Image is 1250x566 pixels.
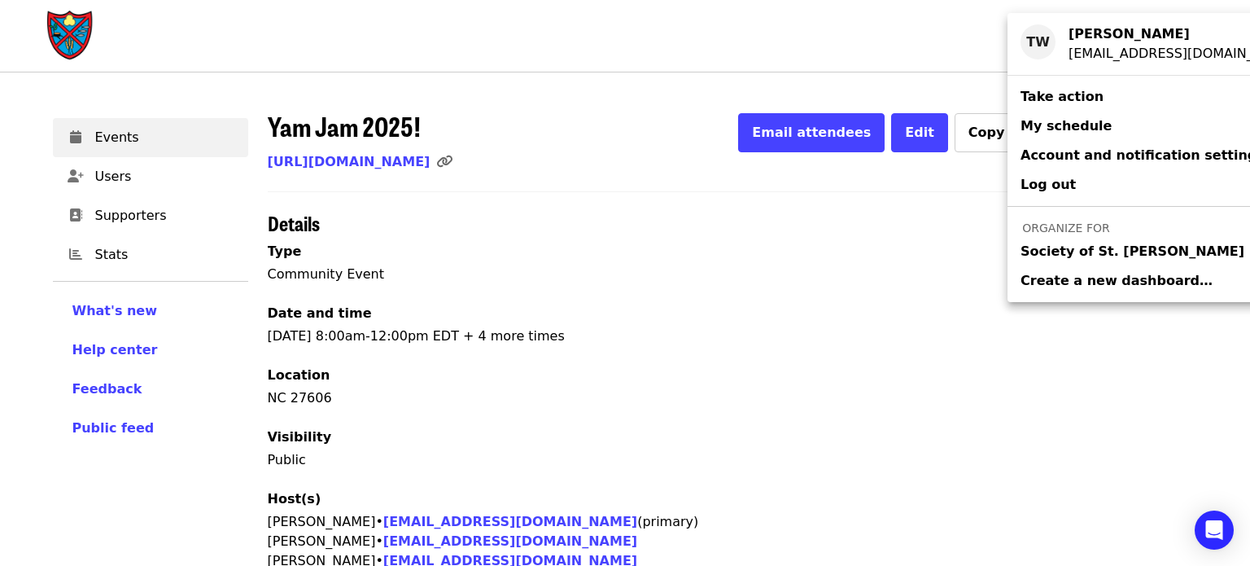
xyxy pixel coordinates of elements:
span: Take action [1021,89,1104,104]
span: Organize for [1022,222,1109,235]
strong: [PERSON_NAME] [1069,26,1190,42]
span: Create a new dashboard… [1021,273,1213,288]
span: My schedule [1021,118,1112,134]
div: TW [1021,24,1056,59]
span: Log out [1021,177,1076,192]
span: Society of St. [PERSON_NAME] [1021,242,1244,261]
div: Open Intercom Messenger [1195,511,1234,550]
